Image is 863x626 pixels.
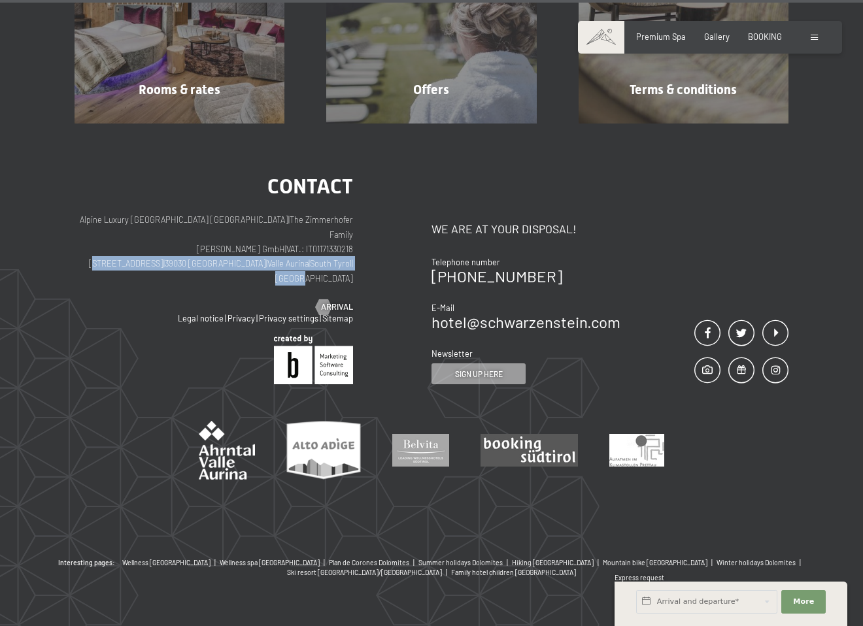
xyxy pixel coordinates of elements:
span: Offers [413,82,449,97]
span: | [504,559,512,567]
a: Arrival [316,301,353,313]
span: | [321,559,329,567]
span: Summer holidays Dolomites [418,559,503,567]
span: | [163,258,165,269]
span: | [212,559,220,567]
a: Hiking [GEOGRAPHIC_DATA] | [512,558,603,568]
a: Winter holidays Dolomites | [717,558,805,568]
span: | [595,559,603,567]
a: Wellness spa [GEOGRAPHIC_DATA] | [220,558,329,568]
a: Gallery [704,31,730,42]
span: Contact [267,174,353,199]
span: | [320,313,321,323]
a: Ski resort [GEOGRAPHIC_DATA]/[GEOGRAPHIC_DATA] | [287,568,451,578]
span: | [256,313,258,323]
a: Privacy settings [259,313,318,323]
img: Brandnamic GmbH | Leading Hospitality Solutions [274,335,353,384]
span: Ski resort [GEOGRAPHIC_DATA]/[GEOGRAPHIC_DATA] [287,568,442,576]
a: hotel@schwarzenstein.com [431,312,620,331]
span: | [225,313,226,323]
a: BOOKING [748,31,782,42]
span: | [352,258,353,269]
p: Alpine Luxury [GEOGRAPHIC_DATA] [GEOGRAPHIC_DATA] The Zimmerhofer Family [PERSON_NAME] GmbH VAT.:... [75,212,353,286]
span: Arrival [321,301,353,313]
span: More [793,597,814,607]
span: Telephone number [431,257,500,267]
span: Winter holidays Dolomites [717,559,796,567]
span: Plan de Corones Dolomites [329,559,409,567]
span: Terms & conditions [630,82,737,97]
a: Plan de Corones Dolomites | [329,558,418,568]
button: More [781,590,826,614]
span: | [266,258,267,269]
span: Family hotel children [GEOGRAPHIC_DATA] [451,568,576,576]
a: Wellness [GEOGRAPHIC_DATA] | [122,558,220,568]
a: Family hotel children [GEOGRAPHIC_DATA] [451,568,576,578]
a: Mountain bike [GEOGRAPHIC_DATA] | [603,558,717,568]
span: We are at your disposal! [431,222,577,236]
span: | [411,559,418,567]
span: Wellness [GEOGRAPHIC_DATA] [122,559,211,567]
span: | [285,244,286,254]
a: Summer holidays Dolomites | [418,558,512,568]
span: E-Mail [431,303,454,313]
a: Privacy [228,313,255,323]
a: [PHONE_NUMBER] [431,267,562,286]
b: Interesting pages: [58,558,115,568]
span: | [797,559,805,567]
span: | [443,568,451,576]
span: Wellness spa [GEOGRAPHIC_DATA] [220,559,320,567]
a: Sitemap [322,313,353,323]
span: | [309,258,310,269]
span: | [709,559,717,567]
span: Hiking [GEOGRAPHIC_DATA] [512,559,594,567]
span: Sign up here [455,369,503,380]
span: | [288,214,290,225]
span: Rooms & rates [139,82,220,97]
a: Premium Spa [636,31,686,42]
span: Express request [615,574,664,582]
a: Legal notice [178,313,224,323]
span: Mountain bike [GEOGRAPHIC_DATA] [603,559,707,567]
